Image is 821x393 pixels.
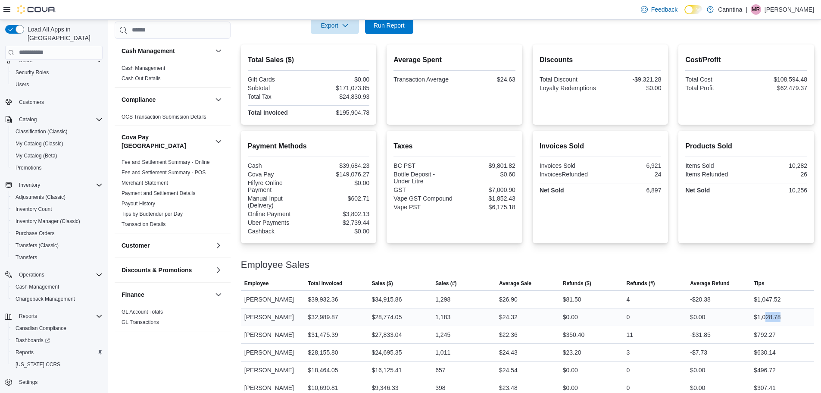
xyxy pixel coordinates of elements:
span: Refunds ($) [563,280,591,287]
a: Reports [12,347,37,358]
span: Inventory Count [12,204,103,214]
strong: Total Invoiced [248,109,288,116]
span: Sales ($) [371,280,393,287]
strong: Net Sold [685,187,710,194]
a: Users [12,79,32,90]
div: 6,897 [602,187,661,194]
span: Inventory [16,180,103,190]
span: Users [16,81,29,88]
span: Classification (Classic) [16,128,68,135]
a: GL Transactions [122,319,159,325]
div: $31,475.39 [308,330,338,340]
a: My Catalog (Beta) [12,151,61,161]
div: 26 [748,171,807,178]
div: $1,852.43 [456,195,515,202]
button: Discounts & Promotions [213,265,224,275]
span: My Catalog (Beta) [16,152,57,159]
button: Cash Management [213,46,224,56]
div: Vape PST [393,204,453,211]
button: Export [311,17,359,34]
div: $28,155.80 [308,347,338,358]
div: Uber Payments [248,219,307,226]
div: $0.00 [310,228,369,235]
button: Security Roles [9,66,106,79]
button: My Catalog (Classic) [9,138,106,150]
div: $81.50 [563,294,581,305]
div: Loyalty Redemptions [540,85,599,91]
a: OCS Transaction Submission Details [122,114,206,120]
button: Promotions [9,162,106,174]
span: Classification (Classic) [12,126,103,137]
div: Invoices Sold [540,162,599,169]
span: Feedback [651,5,677,14]
a: Cash Out Details [122,75,161,82]
h2: Payment Methods [248,141,370,151]
div: -$7.73 [690,347,707,358]
button: Compliance [213,94,224,105]
div: Items Sold [685,162,744,169]
button: Discounts & Promotions [122,266,212,274]
button: Cova Pay [GEOGRAPHIC_DATA] [122,133,212,150]
span: Chargeback Management [16,296,75,302]
div: $0.00 [690,312,705,322]
span: Sales (#) [435,280,456,287]
div: [PERSON_NAME] [241,308,305,326]
div: $307.41 [754,383,776,393]
div: $24,830.93 [310,93,369,100]
div: Hifyre Online Payment [248,179,307,193]
div: 6,921 [602,162,661,169]
a: [US_STATE] CCRS [12,359,64,370]
span: Adjustments (Classic) [16,194,66,201]
div: 10,256 [748,187,807,194]
span: MR [752,4,760,15]
input: Dark Mode [684,5,702,14]
div: $0.00 [690,365,705,375]
h2: Average Spent [393,55,515,65]
div: 4 [627,294,630,305]
button: Operations [16,270,48,280]
span: Purchase Orders [12,228,103,239]
a: Settings [16,377,41,387]
div: $22.36 [499,330,518,340]
a: Fee and Settlement Summary - Online [122,159,210,165]
button: Transfers [9,252,106,264]
span: Transaction Details [122,221,165,228]
span: Customers [19,99,44,106]
div: $1,028.78 [754,312,780,322]
button: Catalog [2,113,106,126]
button: Inventory Count [9,203,106,215]
a: Security Roles [12,67,52,78]
div: $1,047.52 [754,294,780,305]
div: 1,011 [435,347,450,358]
div: $9,801.82 [456,162,515,169]
div: $39,932.36 [308,294,338,305]
p: | [746,4,747,15]
div: $6,175.18 [456,204,515,211]
a: Feedback [637,1,681,18]
div: $7,000.90 [456,186,515,193]
a: Transfers [12,252,41,263]
span: Average Sale [499,280,531,287]
div: $0.00 [310,179,369,186]
span: Settings [16,377,103,387]
span: OCS Transaction Submission Details [122,113,206,120]
button: Cash Management [9,281,106,293]
a: Fee and Settlement Summary - POS [122,170,206,176]
div: Manual Input (Delivery) [248,195,307,209]
a: GL Account Totals [122,309,163,315]
h2: Cost/Profit [685,55,807,65]
div: $630.14 [754,347,776,358]
button: Finance [122,290,212,299]
a: Cash Management [12,282,62,292]
div: $62,479.37 [748,85,807,91]
div: $18,464.05 [308,365,338,375]
div: 3 [627,347,630,358]
div: -$31.85 [690,330,710,340]
button: Adjustments (Classic) [9,191,106,203]
button: Customer [122,241,212,250]
span: Export [316,17,354,34]
div: $27,833.04 [371,330,402,340]
div: $39,684.23 [310,162,369,169]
